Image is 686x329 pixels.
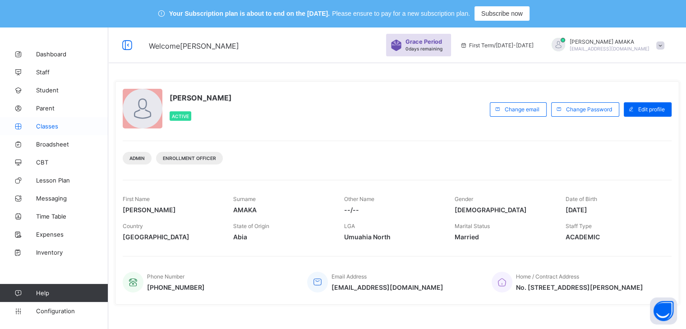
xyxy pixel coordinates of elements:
[123,223,143,229] span: Country
[169,10,330,17] span: Your Subscription plan is about to end on the [DATE].
[233,196,256,202] span: Surname
[147,283,205,291] span: [PHONE_NUMBER]
[36,249,108,256] span: Inventory
[505,106,539,113] span: Change email
[391,40,402,51] img: sticker-purple.71386a28dfed39d6af7621340158ba97.svg
[566,196,597,202] span: Date of Birth
[566,223,592,229] span: Staff Type
[455,233,552,241] span: Married
[129,155,145,161] span: Admin
[233,233,330,241] span: Abia
[331,283,443,291] span: [EMAIL_ADDRESS][DOMAIN_NAME]
[344,233,441,241] span: Umuahia North
[405,38,442,45] span: Grace Period
[570,38,649,45] span: [PERSON_NAME] AMAKA
[123,233,220,241] span: [GEOGRAPHIC_DATA]
[36,50,108,58] span: Dashboard
[123,206,220,214] span: [PERSON_NAME]
[516,283,643,291] span: No. [STREET_ADDRESS][PERSON_NAME]
[36,141,108,148] span: Broadsheet
[147,273,184,280] span: Phone Number
[650,297,677,324] button: Open asap
[36,69,108,76] span: Staff
[455,223,490,229] span: Marital Status
[455,206,552,214] span: [DEMOGRAPHIC_DATA]
[344,206,441,214] span: --/--
[455,196,473,202] span: Gender
[36,289,108,297] span: Help
[36,177,108,184] span: Lesson Plan
[566,233,663,241] span: ACADEMIC
[36,87,108,94] span: Student
[405,46,442,51] span: 0 days remaining
[570,46,649,51] span: [EMAIL_ADDRESS][DOMAIN_NAME]
[344,196,374,202] span: Other Name
[460,42,534,49] span: session/term information
[36,231,108,238] span: Expenses
[123,196,150,202] span: First Name
[36,213,108,220] span: Time Table
[481,10,523,17] span: Subscribe now
[172,114,189,119] span: Active
[566,106,612,113] span: Change Password
[233,206,330,214] span: AMAKA
[331,273,367,280] span: Email Address
[516,273,579,280] span: Home / Contract Address
[344,223,355,229] span: LGA
[233,223,269,229] span: State of Origin
[543,38,669,53] div: ONUOHAAMAKA
[36,159,108,166] span: CBT
[163,155,216,161] span: Enrollment Officer
[36,195,108,202] span: Messaging
[36,105,108,112] span: Parent
[149,41,239,50] span: Welcome [PERSON_NAME]
[36,307,108,315] span: Configuration
[638,106,665,113] span: Edit profile
[332,10,470,17] span: Please ensure to pay for a new subscription plan.
[36,123,108,130] span: Classes
[170,93,232,102] span: [PERSON_NAME]
[566,206,663,214] span: [DATE]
